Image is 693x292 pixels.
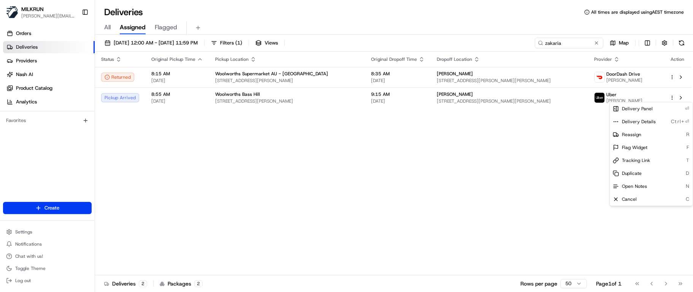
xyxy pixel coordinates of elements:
[622,132,641,138] span: Reassign
[622,170,642,176] span: Duplicate
[685,105,690,112] span: ⏎
[622,144,647,151] span: Flag Widget
[622,119,656,125] span: Delivery Details
[686,170,690,177] span: D
[622,157,650,163] span: Tracking Link
[686,131,690,138] span: R
[622,183,647,189] span: Open Notes
[671,118,690,125] span: Ctrl+⏎
[622,196,637,202] span: Cancel
[686,196,690,203] span: C
[622,106,653,112] span: Delivery Panel
[686,157,690,164] span: T
[687,144,690,151] span: F
[686,183,690,190] span: N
